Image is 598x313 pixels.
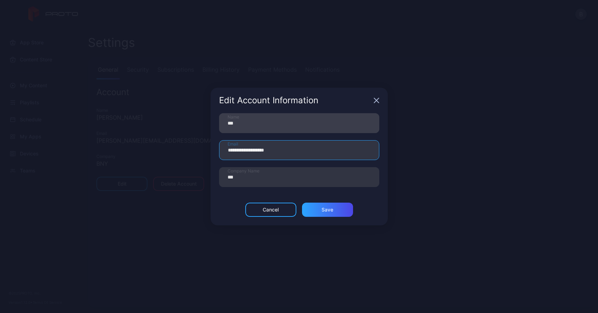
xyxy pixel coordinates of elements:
input: Email [219,140,379,160]
div: Edit Account Information [219,96,371,105]
button: Cancel [245,203,296,217]
button: Save [302,203,353,217]
input: Company Name [219,167,379,187]
div: Save [322,207,333,213]
div: Cancel [263,207,279,213]
input: Name [219,113,379,133]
